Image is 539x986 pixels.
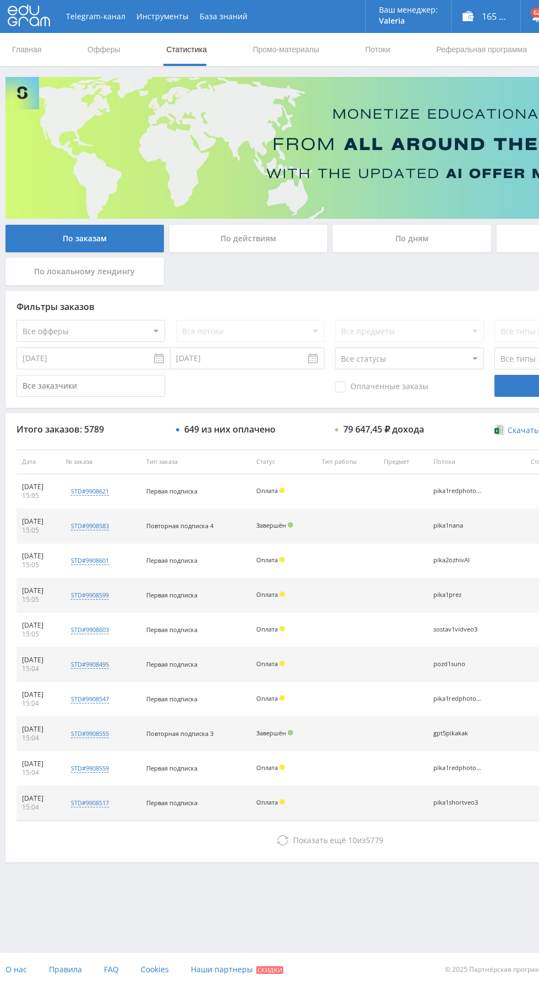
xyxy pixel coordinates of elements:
span: Первая подписка [146,799,197,807]
div: std#9908555 [71,729,109,738]
div: [DATE] [22,517,55,526]
div: Итого заказов: 5789 [16,424,165,434]
span: Холд [279,765,285,770]
span: Оплата [256,486,278,495]
div: По действиям [169,225,328,252]
div: std#9908601 [71,556,109,565]
span: Показать ещё [293,835,346,845]
span: Подтвержден [288,730,293,735]
div: [DATE] [22,483,55,491]
div: 15:04 [22,768,55,777]
th: Дата [16,450,61,474]
span: Холд [279,557,285,562]
a: Реферальная программа [435,33,528,66]
p: Ваш менеджер: [379,5,438,14]
div: 649 из них оплачено [184,424,276,434]
span: Первая подписка [146,487,197,495]
div: pika1prez [433,591,483,599]
div: sostav1vidveo3 [433,626,483,633]
span: Подтвержден [288,522,293,528]
span: Наши партнеры [191,964,253,974]
div: 79 647,45 ₽ дохода [343,424,424,434]
span: Повторная подписка 4 [146,522,213,530]
div: По заказам [5,225,164,252]
div: pika1nana [433,522,483,529]
div: 15:04 [22,803,55,812]
span: Завершён [256,729,286,737]
div: std#9908547 [71,695,109,704]
div: gpt5pikakak [433,730,483,737]
a: Наши партнеры Скидки [191,953,283,986]
span: Оплата [256,625,278,633]
span: Холд [279,626,285,632]
div: pika1shortveo3 [433,799,483,806]
span: Первая подписка [146,695,197,703]
span: Оплата [256,660,278,668]
div: pika1redphotoNano [433,695,483,702]
div: 15:04 [22,664,55,673]
a: Офферы [86,33,122,66]
div: std#9908495 [71,660,109,669]
div: По локальному лендингу [5,258,164,285]
span: Первая подписка [146,764,197,772]
span: Холд [279,695,285,701]
a: Потоки [364,33,392,66]
div: [DATE] [22,760,55,768]
div: 15:04 [22,699,55,708]
div: 15:05 [22,491,55,500]
span: Правила [49,964,82,974]
div: [DATE] [22,621,55,630]
div: std#9908583 [71,522,109,530]
a: Cookies [141,953,169,986]
span: Скидки [256,966,283,974]
div: 15:04 [22,734,55,743]
span: Оплата [256,798,278,806]
span: 5779 [366,835,383,845]
a: Статистика [165,33,208,66]
span: Cookies [141,964,169,974]
div: std#9908599 [71,591,109,600]
a: FAQ [104,953,119,986]
span: Оплаченные заказы [335,381,428,392]
span: Повторная подписка 3 [146,729,213,738]
span: Оплата [256,763,278,772]
div: [DATE] [22,586,55,595]
span: Холд [279,661,285,666]
th: Тип заказа [141,450,251,474]
div: 15:05 [22,561,55,569]
span: Первая подписка [146,660,197,668]
span: Оплата [256,694,278,702]
div: [DATE] [22,794,55,803]
div: [DATE] [22,725,55,734]
div: 15:05 [22,595,55,604]
div: pika2ozhivAI [433,557,483,564]
input: Все заказчики [16,375,165,397]
div: std#9908559 [71,764,109,773]
a: Правила [49,953,82,986]
div: [DATE] [22,552,55,561]
a: О нас [5,953,27,986]
span: 10 [348,835,357,845]
span: Холд [279,799,285,805]
th: Тип работы [316,450,378,474]
span: Первая подписка [146,591,197,599]
span: О нас [5,964,27,974]
div: [DATE] [22,690,55,699]
a: Главная [11,33,42,66]
span: Завершён [256,521,286,529]
th: Статус [251,450,316,474]
div: std#9908517 [71,799,109,807]
div: По дням [333,225,491,252]
p: Valeria [379,16,438,25]
span: FAQ [104,964,119,974]
div: 15:05 [22,526,55,535]
a: Промо-материалы [252,33,320,66]
span: Холд [279,591,285,597]
div: [DATE] [22,656,55,664]
div: pika1redphotoNano [433,765,483,772]
span: Первая подписка [146,625,197,634]
span: Холд [279,488,285,493]
span: Первая подписка [146,556,197,564]
span: из [293,835,383,845]
img: xlsx [494,424,504,435]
